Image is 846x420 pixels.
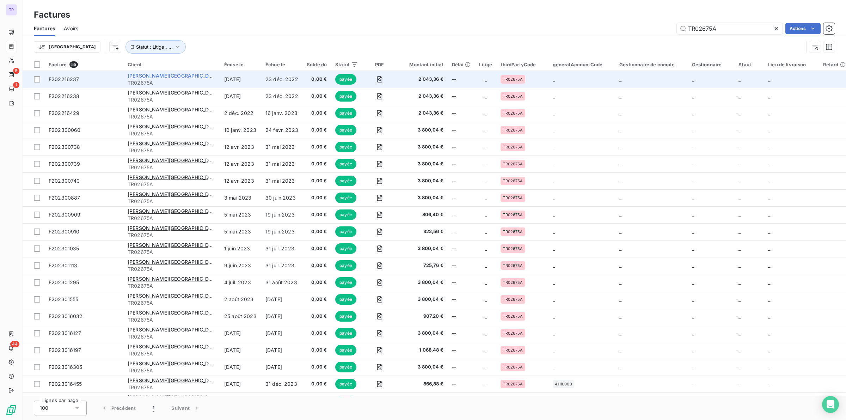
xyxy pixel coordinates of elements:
span: TR02675A [128,266,216,273]
span: 3 800,04 € [401,245,443,252]
span: _ [485,178,487,184]
span: 0,00 € [307,296,327,303]
a: 8 [6,69,17,80]
td: 2 août 2023 [220,291,261,308]
td: 12 avr. 2023 [220,139,261,156]
span: 0,00 € [307,211,327,218]
span: _ [619,93,621,99]
span: _ [692,245,694,251]
span: _ [738,93,741,99]
td: [DATE] [261,342,302,359]
div: Client [128,62,216,67]
span: _ [553,93,555,99]
span: TR02675A [503,230,523,234]
span: _ [553,76,555,82]
span: 2 043,36 € [401,76,443,83]
span: TR02675A [128,147,216,154]
span: TR02675A [128,113,216,120]
span: 0,00 € [307,93,327,100]
span: _ [768,313,770,319]
span: F202300738 [49,144,80,150]
span: payée [335,176,356,186]
span: F202301035 [49,245,79,251]
span: TR02675A [503,77,523,81]
span: _ [553,212,555,218]
input: Rechercher [677,23,783,34]
span: _ [619,110,621,116]
span: 3 800,04 € [401,160,443,168]
span: TR02675A [503,314,523,318]
span: F2023016127 [49,330,81,336]
td: -- [448,139,475,156]
span: payée [335,311,356,322]
span: _ [553,161,555,167]
span: _ [768,127,770,133]
span: _ [619,76,621,82]
td: 12 avr. 2023 [220,156,261,172]
span: _ [768,245,770,251]
span: [PERSON_NAME][GEOGRAPHIC_DATA] [128,140,220,146]
span: payée [335,142,356,152]
span: _ [485,127,487,133]
div: Retard [823,62,846,67]
span: 3 800,04 € [401,279,443,286]
div: thirdPartyCode [501,62,544,67]
td: 31 juil. 2023 [261,240,302,257]
span: 0,00 € [307,313,327,320]
span: 2 043,36 € [401,110,443,117]
span: 0,00 € [307,127,327,134]
span: F202300060 [49,127,81,133]
span: [PERSON_NAME][GEOGRAPHIC_DATA] [128,191,220,197]
span: _ [692,212,694,218]
span: F202216429 [49,110,80,116]
span: _ [738,212,741,218]
td: -- [448,240,475,257]
span: payée [335,125,356,135]
span: TR02675A [128,232,216,239]
div: Délai [452,62,471,67]
span: F202301555 [49,296,79,302]
span: 0,00 € [307,177,327,184]
td: 12 avr. 2023 [220,172,261,189]
div: Lieu de livraison [768,62,815,67]
td: 4 juil. 2023 [220,274,261,291]
span: _ [738,229,741,235]
span: payée [335,345,356,355]
div: Émise le [224,62,257,67]
span: _ [738,262,741,268]
span: _ [738,161,741,167]
span: 3 800,04 € [401,127,443,134]
span: TR02675A [503,263,523,268]
span: [PERSON_NAME][GEOGRAPHIC_DATA] [128,343,220,349]
span: _ [768,161,770,167]
span: TR02675A [503,94,523,98]
span: payée [335,328,356,339]
span: 0,00 € [307,110,327,117]
span: payée [335,260,356,271]
td: 19 juin 2023 [261,223,302,240]
a: 1 [6,83,17,95]
span: _ [738,110,741,116]
span: _ [692,279,694,285]
div: Staut [738,62,760,67]
div: Gestionnaire de compte [619,62,683,67]
span: _ [738,127,741,133]
span: TR02675A [128,96,216,103]
span: _ [738,313,741,319]
span: _ [768,229,770,235]
span: TR02675A [128,181,216,188]
td: [DATE] [261,291,302,308]
span: [PERSON_NAME][GEOGRAPHIC_DATA] [128,259,220,265]
span: _ [553,313,555,319]
span: F202216238 [49,93,80,99]
span: TR02675A [503,213,523,217]
span: _ [485,144,487,150]
span: [PERSON_NAME][GEOGRAPHIC_DATA] [128,327,220,333]
span: [PERSON_NAME][GEOGRAPHIC_DATA] [128,90,220,96]
td: [DATE] [220,88,261,105]
span: F202300887 [49,195,80,201]
span: 3 800,04 € [401,144,443,151]
span: 725,76 € [401,262,443,269]
td: 31 août 2023 [261,274,302,291]
span: _ [768,110,770,116]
